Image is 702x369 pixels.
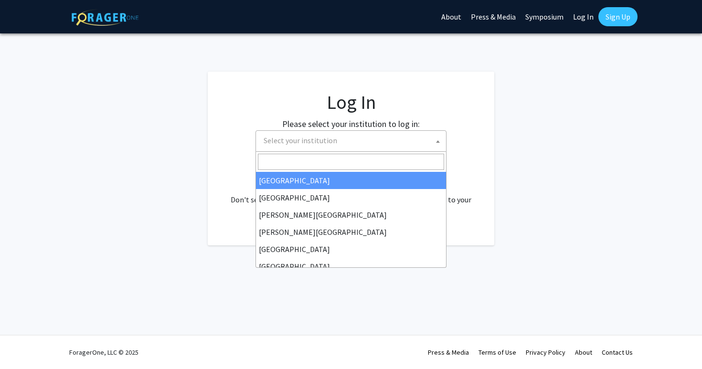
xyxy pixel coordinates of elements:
a: Press & Media [428,348,469,357]
span: Select your institution [264,136,337,145]
a: Terms of Use [479,348,516,357]
li: [GEOGRAPHIC_DATA] [256,241,446,258]
img: ForagerOne Logo [72,9,138,26]
a: Privacy Policy [526,348,565,357]
a: Contact Us [602,348,633,357]
span: Select your institution [260,131,446,150]
li: [GEOGRAPHIC_DATA] [256,172,446,189]
label: Please select your institution to log in: [282,117,420,130]
li: [GEOGRAPHIC_DATA] [256,189,446,206]
span: Select your institution [255,130,447,152]
div: ForagerOne, LLC © 2025 [69,336,138,369]
li: [PERSON_NAME][GEOGRAPHIC_DATA] [256,223,446,241]
h1: Log In [227,91,475,114]
a: About [575,348,592,357]
a: Sign Up [598,7,638,26]
li: [PERSON_NAME][GEOGRAPHIC_DATA] [256,206,446,223]
div: No account? . Don't see your institution? about bringing ForagerOne to your institution. [227,171,475,217]
li: [GEOGRAPHIC_DATA] [256,258,446,275]
iframe: Chat [7,326,41,362]
input: Search [258,154,444,170]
